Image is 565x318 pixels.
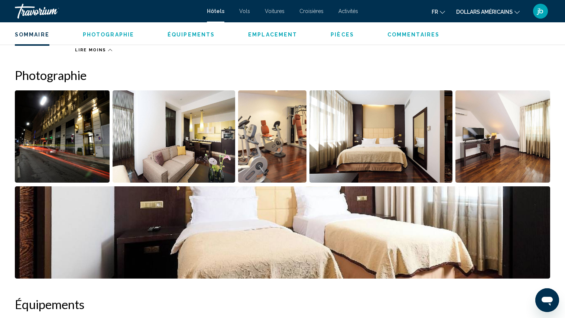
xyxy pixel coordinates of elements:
span: Emplacement [248,32,297,38]
font: fr [432,9,438,15]
h2: Équipements [15,297,550,312]
button: Menu utilisateur [531,3,550,19]
button: Sommaire [15,31,49,38]
button: Photographie [83,31,134,38]
button: Pièces [331,31,354,38]
button: Open full-screen image slider [15,90,110,183]
font: dollars américains [456,9,513,15]
span: Équipements [168,32,215,38]
font: jb [538,7,543,15]
button: Équipements [168,31,215,38]
span: Lire moins [75,48,106,52]
iframe: Bouton de lancement de la fenêtre de messagerie [535,288,559,312]
span: Photographie [83,32,134,38]
button: Open full-screen image slider [15,186,550,279]
button: Open full-screen image slider [455,90,550,183]
a: Croisières [299,8,324,14]
a: Voitures [265,8,285,14]
a: Travorium [15,4,199,19]
span: Sommaire [15,32,49,38]
button: Open full-screen image slider [113,90,235,183]
span: Pièces [331,32,354,38]
a: Vols [239,8,250,14]
button: Changer de langue [432,6,445,17]
span: Commentaires [387,32,439,38]
button: Emplacement [248,31,297,38]
button: Lire moins [75,47,112,53]
button: Commentaires [387,31,439,38]
a: Activités [338,8,358,14]
button: Open full-screen image slider [238,90,307,183]
button: Changer de devise [456,6,520,17]
a: Hôtels [207,8,224,14]
h2: Photographie [15,68,550,83]
button: Open full-screen image slider [309,90,452,183]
